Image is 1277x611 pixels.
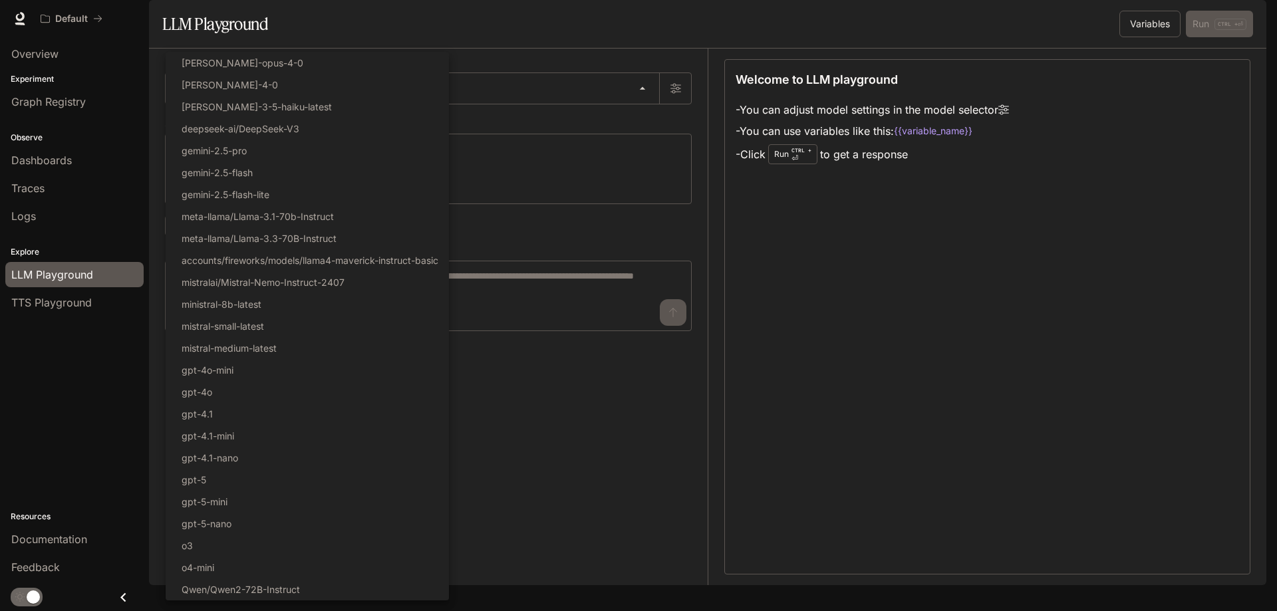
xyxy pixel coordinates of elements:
p: deepseek-ai/DeepSeek-V3 [182,122,299,136]
p: gpt-5-mini [182,495,227,509]
p: gpt-4o [182,385,212,399]
p: o4-mini [182,560,214,574]
p: ministral-8b-latest [182,297,261,311]
p: gemini-2.5-flash [182,166,253,180]
p: gpt-5-nano [182,517,231,531]
p: gpt-4.1-mini [182,429,234,443]
p: meta-llama/Llama-3.3-70B-Instruct [182,231,337,245]
p: gemini-2.5-flash-lite [182,187,269,201]
p: gpt-5 [182,473,206,487]
p: [PERSON_NAME]-4-0 [182,78,278,92]
p: [PERSON_NAME]-opus-4-0 [182,56,303,70]
p: gpt-4o-mini [182,363,233,377]
p: mistral-small-latest [182,319,264,333]
p: gemini-2.5-pro [182,144,247,158]
p: [PERSON_NAME]-3-5-haiku-latest [182,100,332,114]
p: gpt-4.1-nano [182,451,238,465]
p: mistralai/Mistral-Nemo-Instruct-2407 [182,275,345,289]
p: o3 [182,539,193,552]
p: accounts/fireworks/models/llama4-maverick-instruct-basic [182,253,438,267]
p: mistral-medium-latest [182,341,277,355]
p: Qwen/Qwen2-72B-Instruct [182,582,300,596]
p: meta-llama/Llama-3.1-70b-Instruct [182,209,334,223]
p: gpt-4.1 [182,407,213,421]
